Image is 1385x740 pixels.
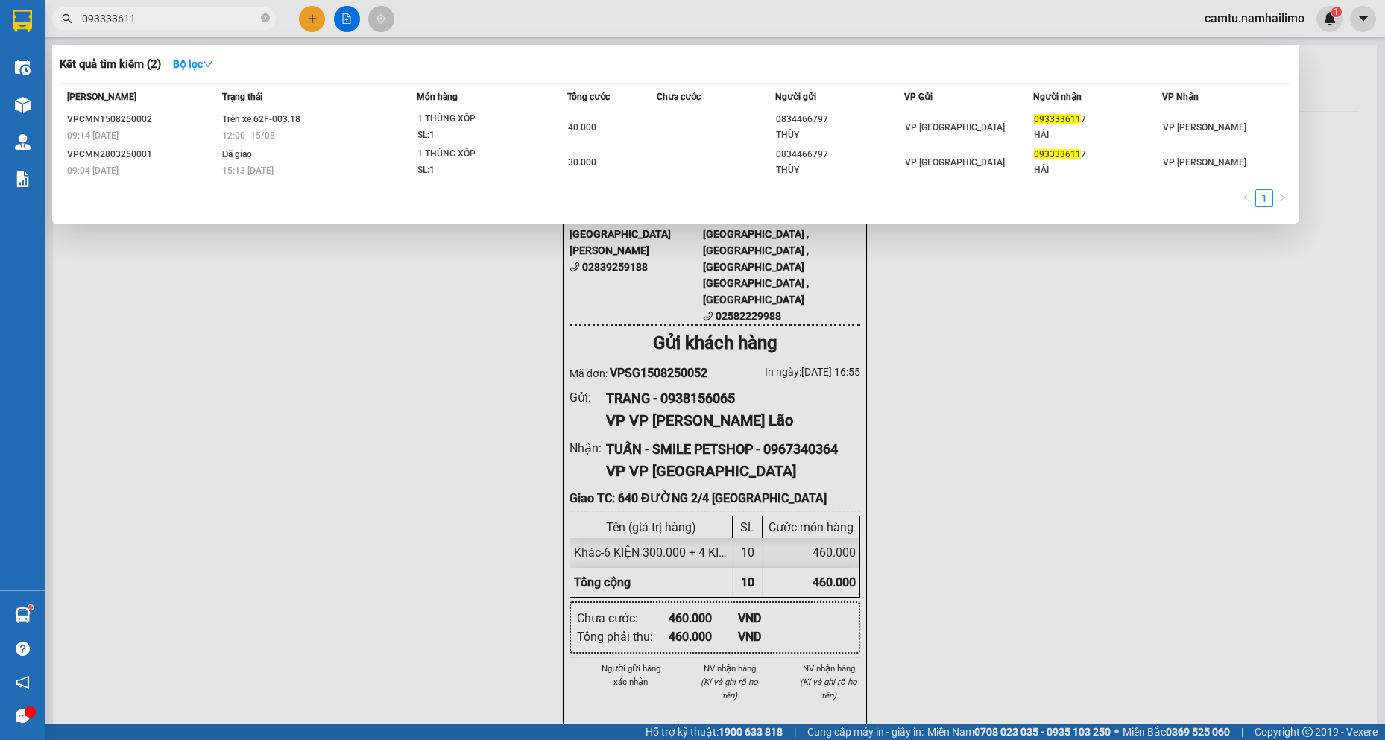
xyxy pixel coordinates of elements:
[203,59,213,69] span: down
[417,92,458,102] span: Món hàng
[776,112,903,127] div: 0834466797
[568,122,596,133] span: 40.000
[417,146,529,162] div: 1 THÙNG XỐP
[776,162,903,178] div: THÙY
[1256,190,1272,206] a: 1
[417,162,529,179] div: SL: 1
[1163,157,1246,168] span: VP [PERSON_NAME]
[222,165,274,176] span: 15:13 [DATE]
[1034,114,1081,124] span: 093333611
[222,149,253,159] span: Đã giao
[222,130,275,141] span: 12:00 - 15/08
[1162,92,1199,102] span: VP Nhận
[904,92,933,102] span: VP Gửi
[161,52,225,76] button: Bộ lọcdown
[15,97,31,113] img: warehouse-icon
[568,157,596,168] span: 30.000
[16,642,30,656] span: question-circle
[82,10,258,27] input: Tìm tên, số ĐT hoặc mã đơn
[15,171,31,187] img: solution-icon
[1034,147,1161,162] div: 7
[1034,162,1161,178] div: HẢI
[16,709,30,723] span: message
[417,127,529,144] div: SL: 1
[1273,189,1291,207] button: right
[222,114,300,124] span: Trên xe 62F-003.18
[13,10,32,32] img: logo-vxr
[67,130,119,141] span: 09:14 [DATE]
[776,127,903,143] div: THÙY
[776,147,903,162] div: 0834466797
[1278,193,1287,202] span: right
[1034,112,1161,127] div: 7
[1237,189,1255,207] li: Previous Page
[67,112,218,127] div: VPCMN1508250002
[1033,92,1082,102] span: Người nhận
[62,13,72,24] span: search
[15,60,31,75] img: warehouse-icon
[67,165,119,176] span: 09:04 [DATE]
[15,134,31,150] img: warehouse-icon
[1034,127,1161,143] div: HẢI
[67,147,218,162] div: VPCMN2803250001
[905,157,1005,168] span: VP [GEOGRAPHIC_DATA]
[1273,189,1291,207] li: Next Page
[1237,189,1255,207] button: left
[657,92,701,102] span: Chưa cước
[15,607,31,623] img: warehouse-icon
[1034,149,1081,159] span: 093333611
[1163,122,1246,133] span: VP [PERSON_NAME]
[60,57,161,72] h3: Kết quả tìm kiếm ( 2 )
[173,58,213,70] strong: Bộ lọc
[67,92,136,102] span: [PERSON_NAME]
[1242,193,1251,202] span: left
[28,605,33,610] sup: 1
[261,12,270,26] span: close-circle
[775,92,816,102] span: Người gửi
[16,675,30,689] span: notification
[567,92,610,102] span: Tổng cước
[261,13,270,22] span: close-circle
[1255,189,1273,207] li: 1
[417,111,529,127] div: 1 THÙNG XỐP
[905,122,1005,133] span: VP [GEOGRAPHIC_DATA]
[222,92,262,102] span: Trạng thái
